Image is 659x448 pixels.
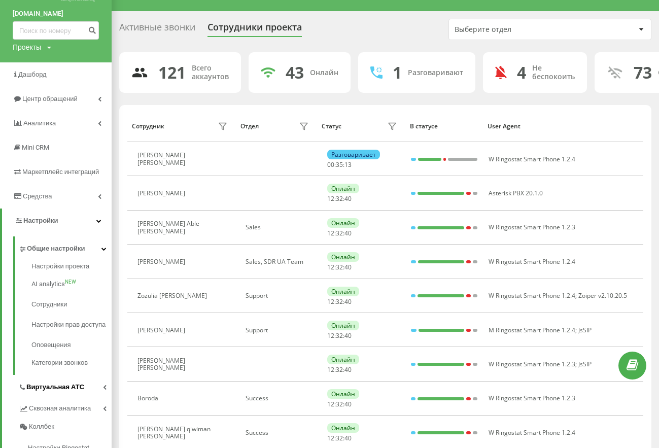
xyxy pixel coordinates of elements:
[18,236,112,258] a: Общие настройки
[27,244,85,254] span: Общие настройки
[22,95,78,102] span: Центр обращений
[137,426,215,440] div: [PERSON_NAME] qiwiman [PERSON_NAME]
[410,123,478,130] div: В статусе
[344,434,352,442] span: 40
[137,190,188,197] div: [PERSON_NAME]
[327,331,334,340] span: 12
[327,252,359,262] div: Онлайн
[286,63,304,82] div: 43
[327,195,352,202] div: : :
[327,365,334,374] span: 12
[18,396,112,418] a: Сквозная аналитика
[207,22,302,38] div: Сотрудники проекта
[246,224,311,231] div: Sales
[246,258,311,265] div: Sales, SDR UA Team
[31,279,65,289] span: AI analytics
[327,150,380,159] div: Разговаривает
[31,261,112,274] a: Настройки проекта
[31,358,88,368] span: Категории звонков
[344,194,352,203] span: 40
[322,123,341,130] div: Статус
[327,332,352,339] div: : :
[23,217,58,224] span: Настройки
[18,375,112,396] a: Виртуальная АТС
[137,395,161,402] div: Boroda
[344,331,352,340] span: 40
[246,395,311,402] div: Success
[327,297,334,306] span: 12
[455,25,576,34] div: Выберите отдел
[344,297,352,306] span: 40
[488,123,638,130] div: User Agent
[393,63,402,82] div: 1
[489,360,575,368] span: W Ringostat Smart Phone 1.2.3
[336,263,343,271] span: 32
[344,263,352,271] span: 40
[137,220,215,235] div: [PERSON_NAME] Able [PERSON_NAME]
[31,340,71,350] span: Оповещения
[578,326,592,334] span: JsSIP
[336,160,343,169] span: 35
[29,403,91,413] span: Сквозная аналитика
[158,63,186,82] div: 121
[336,194,343,203] span: 32
[408,68,463,77] div: Разговаривают
[336,331,343,340] span: 32
[327,263,334,271] span: 12
[578,291,627,300] span: Zoiper v2.10.20.5
[327,434,334,442] span: 12
[327,287,359,296] div: Онлайн
[578,360,592,368] span: JsSIP
[489,291,575,300] span: W Ringostat Smart Phone 1.2.4
[13,9,99,19] a: [DOMAIN_NAME]
[489,155,575,163] span: W Ringostat Smart Phone 1.2.4
[240,123,259,130] div: Отдел
[327,400,334,408] span: 12
[137,357,215,372] div: [PERSON_NAME] [PERSON_NAME]
[489,428,575,437] span: W Ringostat Smart Phone 1.2.4
[327,229,334,237] span: 12
[137,292,210,299] div: Zozulia [PERSON_NAME]
[119,22,195,38] div: Активные звонки
[31,299,67,309] span: Сотрудники
[31,335,112,355] a: Оповещения
[327,160,334,169] span: 00
[336,365,343,374] span: 32
[344,400,352,408] span: 40
[192,64,229,81] div: Всего аккаунтов
[137,152,215,166] div: [PERSON_NAME] [PERSON_NAME]
[22,144,49,151] span: Mini CRM
[22,168,99,176] span: Маркетплейс интеграций
[344,229,352,237] span: 40
[327,298,352,305] div: : :
[246,327,311,334] div: Support
[489,189,543,197] span: Asterisk PBX 20.1.0
[31,261,89,271] span: Настройки проекта
[336,400,343,408] span: 32
[327,389,359,399] div: Онлайн
[327,321,359,330] div: Онлайн
[517,63,526,82] div: 4
[336,434,343,442] span: 32
[634,63,652,82] div: 73
[327,264,352,271] div: : :
[327,184,359,193] div: Онлайн
[344,160,352,169] span: 13
[246,292,311,299] div: Support
[137,258,188,265] div: [PERSON_NAME]
[310,68,338,77] div: Онлайн
[489,257,575,266] span: W Ringostat Smart Phone 1.2.4
[327,366,352,373] div: : :
[489,223,575,231] span: W Ringostat Smart Phone 1.2.3
[2,209,112,233] a: Настройки
[327,401,352,408] div: : :
[489,326,575,334] span: M Ringostat Smart Phone 1.2.4
[29,422,54,432] span: Коллбек
[246,429,311,436] div: Success
[327,161,352,168] div: : :
[336,229,343,237] span: 32
[532,64,575,81] div: Не беспокоить
[26,382,84,392] span: Виртуальная АТС
[23,192,52,200] span: Средства
[336,297,343,306] span: 32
